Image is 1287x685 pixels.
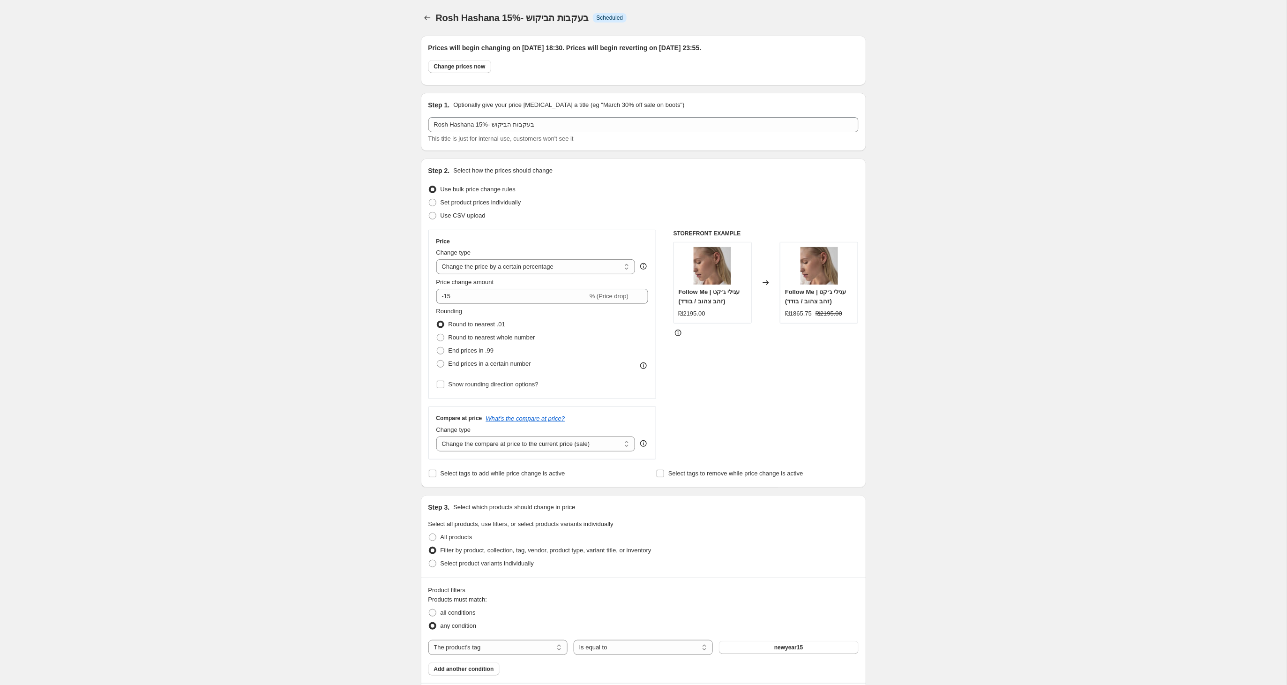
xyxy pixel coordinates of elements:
input: 30% off holiday sale [428,117,859,132]
button: Price change jobs [421,11,434,24]
span: Rosh Hashana 15%- בעקבות הביקוש [436,13,589,23]
div: ₪1865.75 [785,309,812,318]
span: Change type [436,249,471,256]
p: Optionally give your price [MEDICAL_DATA] a title (eg "March 30% off sale on boots") [453,100,684,110]
h2: Step 1. [428,100,450,110]
h2: Prices will begin changing on [DATE] 18:30. Prices will begin reverting on [DATE] 23:55. [428,43,859,53]
button: What's the compare at price? [486,415,565,422]
span: Select product variants individually [441,560,534,567]
span: Use CSV upload [441,212,486,219]
input: -15 [436,289,588,304]
img: M-200-Earrings-Follow-Me-Pave-SET_80x.jpg [801,247,838,285]
span: Set product prices individually [441,199,521,206]
span: Select tags to add while price change is active [441,470,565,477]
h2: Step 3. [428,503,450,512]
h3: Price [436,238,450,245]
span: Add another condition [434,665,494,673]
p: Select how the prices should change [453,166,553,175]
span: End prices in .99 [449,347,494,354]
span: Rounding [436,308,463,315]
span: This title is just for internal use, customers won't see it [428,135,574,142]
span: Round to nearest whole number [449,334,535,341]
button: Change prices now [428,60,491,73]
span: Price change amount [436,279,494,286]
button: Add another condition [428,662,500,676]
span: Follow Me | עגילי ג׳קט (זהב צהוב / בודד) [785,288,846,305]
h2: Step 2. [428,166,450,175]
span: Use bulk price change rules [441,186,516,193]
strike: ₪2195.00 [816,309,842,318]
button: newyear15 [719,641,858,654]
span: All products [441,534,472,541]
div: Product filters [428,586,859,595]
span: End prices in a certain number [449,360,531,367]
span: any condition [441,622,477,629]
span: Round to nearest .01 [449,321,505,328]
span: newyear15 [774,644,803,651]
span: Products must match: [428,596,487,603]
span: Show rounding direction options? [449,381,539,388]
p: Select which products should change in price [453,503,575,512]
span: Scheduled [597,14,623,22]
h3: Compare at price [436,414,482,422]
span: Change prices now [434,63,486,70]
span: Change type [436,426,471,433]
span: Filter by product, collection, tag, vendor, product type, variant title, or inventory [441,547,651,554]
span: Select all products, use filters, or select products variants individually [428,520,614,527]
span: all conditions [441,609,476,616]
